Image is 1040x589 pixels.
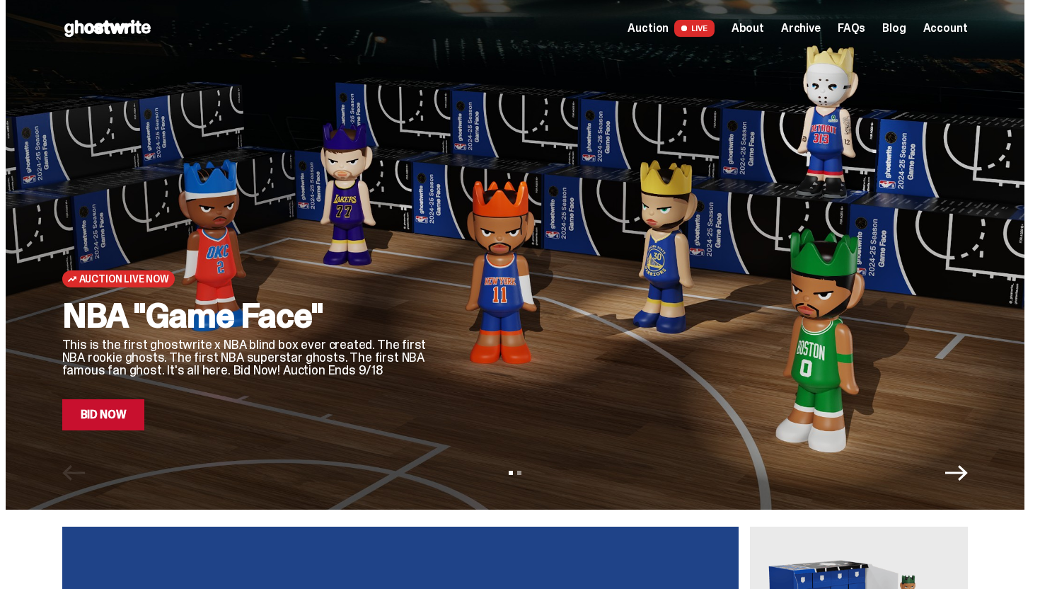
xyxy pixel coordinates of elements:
[781,23,821,34] a: Archive
[882,23,906,34] a: Blog
[674,20,715,37] span: LIVE
[62,299,430,333] h2: NBA "Game Face"
[945,462,968,484] button: Next
[732,23,764,34] a: About
[628,23,669,34] span: Auction
[923,23,968,34] a: Account
[62,399,145,430] a: Bid Now
[517,471,521,475] button: View slide 2
[628,20,714,37] a: Auction LIVE
[62,338,430,377] p: This is the first ghostwrite x NBA blind box ever created. The first NBA rookie ghosts. The first...
[509,471,513,475] button: View slide 1
[838,23,865,34] a: FAQs
[79,273,169,285] span: Auction Live Now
